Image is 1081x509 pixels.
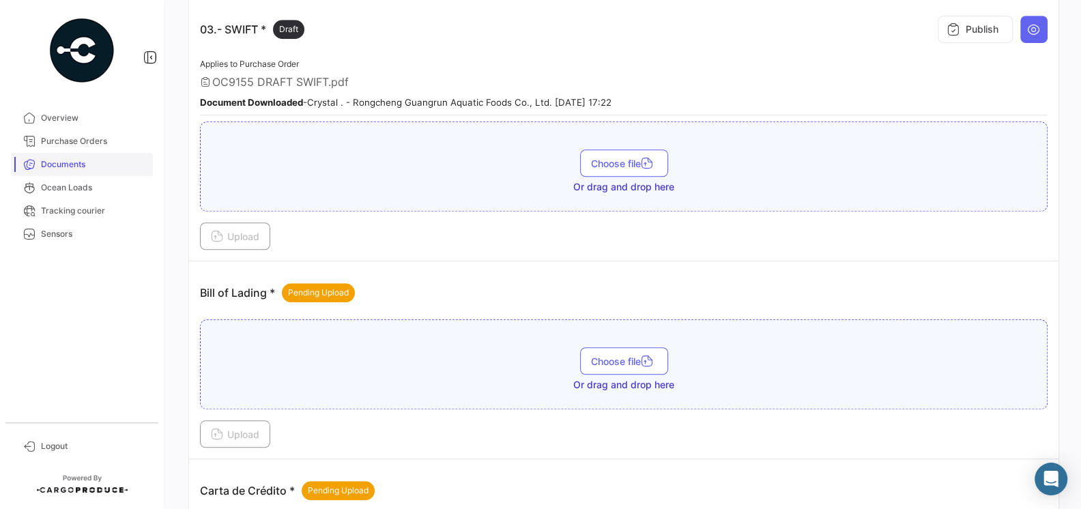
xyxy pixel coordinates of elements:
p: Carta de Crédito * [200,481,375,500]
span: Choose file [591,158,657,169]
button: Upload [200,420,270,448]
button: Choose file [580,149,668,177]
span: Choose file [591,355,657,367]
p: 03.- SWIFT * [200,20,304,39]
img: powered-by.png [48,16,116,85]
span: Logout [41,440,147,452]
span: Ocean Loads [41,181,147,194]
span: Tracking courier [41,205,147,217]
span: Overview [41,112,147,124]
span: Upload [211,428,259,440]
small: - Crystal . - Rongcheng Guangrun Aquatic Foods Co., Ltd. [DATE] 17:22 [200,97,611,108]
a: Tracking courier [11,199,153,222]
span: OC9155 DRAFT SWIFT.pdf [212,75,349,89]
span: Documents [41,158,147,171]
span: Purchase Orders [41,135,147,147]
div: Abrir Intercom Messenger [1035,463,1067,495]
button: Upload [200,222,270,250]
a: Purchase Orders [11,130,153,153]
p: Bill of Lading * [200,283,355,302]
span: Sensors [41,228,147,240]
span: Pending Upload [288,287,349,299]
b: Document Downloaded [200,97,303,108]
a: Sensors [11,222,153,246]
span: Or drag and drop here [573,180,674,194]
span: Draft [279,23,298,35]
a: Ocean Loads [11,176,153,199]
span: Upload [211,231,259,242]
a: Documents [11,153,153,176]
a: Overview [11,106,153,130]
span: Or drag and drop here [573,378,674,392]
button: Choose file [580,347,668,375]
span: Applies to Purchase Order [200,59,299,69]
button: Publish [938,16,1013,43]
span: Pending Upload [308,484,369,497]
